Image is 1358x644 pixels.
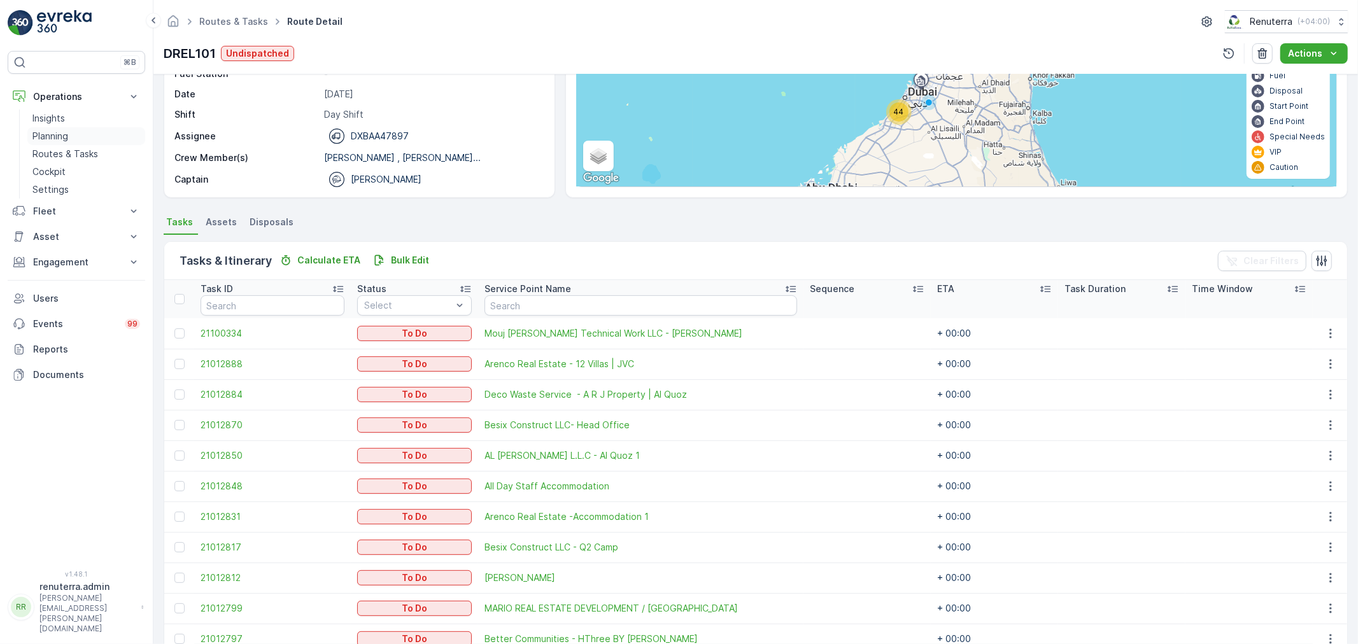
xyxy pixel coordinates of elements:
p: DREL101 [164,44,216,63]
div: Toggle Row Selected [174,542,185,552]
p: Shift [174,108,319,121]
div: Toggle Row Selected [174,481,185,491]
p: Captain [174,173,208,186]
p: ETA [937,283,954,295]
td: + 00:00 [931,440,1058,471]
img: Screenshot_2024-07-26_at_13.33.01.png [1225,15,1245,29]
button: Fleet [8,199,145,224]
p: ⌘B [124,57,136,67]
span: 21012870 [201,419,344,431]
a: 21012888 [201,358,344,370]
p: Documents [33,368,140,381]
p: Undispatched [226,47,289,60]
div: Toggle Row Selected [174,634,185,644]
p: To Do [402,358,427,370]
div: Toggle Row Selected [174,328,185,339]
td: + 00:00 [931,471,1058,501]
span: Arenco Real Estate -Accommodation 1 [484,510,797,523]
span: Assets [206,216,237,228]
button: RRrenuterra.admin[PERSON_NAME][EMAIL_ADDRESS][PERSON_NAME][DOMAIN_NAME] [8,580,145,634]
a: Cockpit [27,163,145,181]
p: ( +04:00 ) [1298,17,1330,27]
button: To Do [357,356,472,372]
p: Time Window [1192,283,1253,295]
a: 21012850 [201,449,344,462]
span: Mouj [PERSON_NAME] Technical Work LLC - [PERSON_NAME] [484,327,797,340]
p: Day Shift [324,108,541,121]
a: Insights [27,109,145,127]
p: Tasks & Itinerary [180,252,272,270]
a: 21100334 [201,327,344,340]
p: Crew Member(s) [174,151,319,164]
p: [DATE] [324,88,541,101]
img: logo [8,10,33,36]
span: AL [PERSON_NAME] L.L.C - Al Quoz 1 [484,449,797,462]
a: 21012799 [201,602,344,615]
a: Users [8,286,145,311]
p: Start Point [1270,101,1308,111]
p: Disposal [1270,86,1303,96]
p: DXBAA47897 [351,130,409,143]
a: All Day Staff Accommodation [484,480,797,493]
p: To Do [402,602,427,615]
p: To Do [402,510,427,523]
p: To Do [402,541,427,554]
div: Toggle Row Selected [174,451,185,461]
a: 21012831 [201,510,344,523]
p: Bulk Edit [391,254,429,267]
img: logo_light-DOdMpM7g.png [37,10,92,36]
a: AL RUCHI L.L.C - Al Quoz 1 [484,449,797,462]
a: Mohammad Khalifa Alsubousi [484,571,797,584]
div: Toggle Row Selected [174,389,185,400]
p: To Do [402,419,427,431]
input: Search [201,295,344,316]
div: Toggle Row Selected [174,420,185,430]
p: Events [33,318,117,330]
p: To Do [402,327,427,340]
button: Calculate ETA [274,253,365,268]
a: Besix Construct LLC- Head Office [484,419,797,431]
p: Assignee [174,130,216,143]
button: To Do [357,387,472,402]
a: Arenco Real Estate - 12 Villas | JVC [484,358,797,370]
p: Planning [32,130,68,143]
p: Task Duration [1064,283,1126,295]
span: Tasks [166,216,193,228]
p: Asset [33,230,120,243]
p: 99 [127,319,138,329]
p: Engagement [33,256,120,269]
button: To Do [357,326,472,341]
p: Select [364,299,452,312]
span: 21012817 [201,541,344,554]
p: To Do [402,480,427,493]
button: Operations [8,84,145,109]
button: To Do [357,448,472,463]
a: Besix Construct LLC - Q2 Camp [484,541,797,554]
p: Operations [33,90,120,103]
a: 21012884 [201,388,344,401]
a: 21012848 [201,480,344,493]
p: Date [174,88,319,101]
td: + 00:00 [931,379,1058,410]
td: + 00:00 [931,532,1058,563]
p: To Do [402,449,427,462]
p: Reports [33,343,140,356]
span: 21012812 [201,571,344,584]
span: MARIO REAL ESTATE DEVELOPMENT / [GEOGRAPHIC_DATA] [484,602,797,615]
td: + 00:00 [931,501,1058,532]
p: Fuel [1270,71,1285,81]
button: To Do [357,509,472,524]
span: [PERSON_NAME] [484,571,797,584]
button: Undispatched [221,46,294,61]
span: Route Detail [285,15,345,28]
div: Toggle Row Selected [174,359,185,369]
div: 44 [886,99,912,125]
span: 44 [894,107,904,116]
